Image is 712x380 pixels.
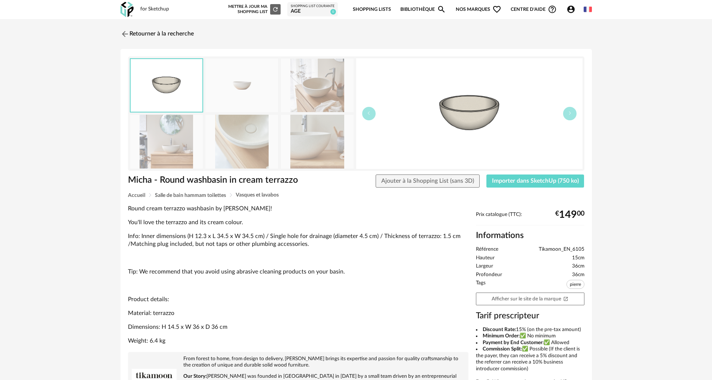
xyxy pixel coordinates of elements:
[476,272,502,278] span: Profondeur
[132,356,465,368] p: From forest to home, from design to delivery, [PERSON_NAME] brings its expertise and passion for ...
[511,5,557,14] span: Centre d'aideHelp Circle Outline icon
[140,6,169,13] div: for Sketchup
[128,296,468,303] p: Product details:
[128,193,145,198] span: Accueil
[572,272,584,278] span: 36cm
[476,327,584,333] li: 15% (on the pre-tax amount)
[128,323,468,331] p: Dimensions: H 14.5 x W 36 x D 36 cm
[572,255,584,262] span: 15cm
[155,193,226,198] span: Salle de bain hammam toilettes
[476,246,498,253] span: Référence
[476,211,584,225] div: Prix catalogue (TTC):
[128,337,468,345] p: Weight: 6.4 kg
[120,30,129,38] img: svg+xml;base64,PHN2ZyB3aWR0aD0iMjQiIGhlaWdodD0iMjQiIHZpZXdCb3g9IjAgMCAyNCAyNCIgZmlsbD0ibm9uZSIgeG...
[476,263,493,270] span: Largeur
[476,280,486,291] span: Tags
[563,296,568,301] span: Open In New icon
[330,9,336,15] span: 0
[128,205,468,213] p: Round cream terrazzo washbasin by [PERSON_NAME]!
[291,4,334,9] div: Shopping List courante
[492,5,501,14] span: Heart Outline icon
[476,255,495,262] span: Hauteur
[476,311,584,321] h3: Tarif prescripteur
[456,1,501,18] span: Nos marques
[205,115,278,168] img: vasque-ronde-en-terrazzo-cream-micha-6105-htm
[272,7,279,11] span: Refresh icon
[483,327,516,332] b: Discount Rate:
[483,346,522,352] b: Commission Split:
[356,58,583,169] img: thumbnail.png
[128,268,468,276] p: Tip: We recommend that you avoid using abrasive cleaning products on your basin.
[476,346,584,372] li: ✅ Possible (If the client is the payer, they can receive a 5% discount and the referrer can recei...
[183,374,207,379] b: Our Story:
[483,340,544,345] b: Payment by End Customer:
[476,293,584,306] a: Afficher sur le site de la marqueOpen In New icon
[483,333,520,339] b: Minimum Order:
[130,115,203,168] img: vasque-ronde-en-terrazzo-cream-micha-6105-htm
[381,178,474,184] span: Ajouter à la Shopping List (sans 3D)
[128,309,468,317] p: Material: terrazzo
[400,1,446,18] a: BibliothèqueMagnify icon
[128,232,468,248] p: Info: Inner dimensions (H 12.3 x L 34.5 x W 34.5 cm) / Single hole for drainage (diameter 4.5 cm)...
[128,174,314,186] h1: Micha - Round washbasin in cream terrazzo
[486,174,584,188] button: Importer dans SketchUp (750 ko)
[476,333,584,340] li: ✅ No minimum
[566,5,579,14] span: Account Circle icon
[476,230,584,241] h2: Informations
[120,2,134,17] img: OXP
[572,263,584,270] span: 36cm
[120,26,194,42] a: Retourner à la recherche
[437,5,446,14] span: Magnify icon
[492,178,579,184] span: Importer dans SketchUp (750 ko)
[566,5,575,14] span: Account Circle icon
[236,192,279,198] span: Vasques et lavabos
[128,219,468,226] p: You'll love the terrazzo and its cream colour.
[291,8,334,15] div: age
[281,115,354,168] img: vasque-ronde-en-terrazzo-cream-micha-6105-htm
[584,5,592,13] img: fr
[548,5,557,14] span: Help Circle Outline icon
[476,340,584,346] li: ✅ Allowed
[281,59,354,112] img: vasque-ronde-en-terrazzo-cream-micha-6105-htm
[205,59,278,112] img: vasque-ronde-en-terrazzo-cream-micha
[376,174,480,188] button: Ajouter à la Shopping List (sans 3D)
[566,280,584,289] span: pierre
[555,212,584,218] div: € 00
[128,192,584,198] div: Breadcrumb
[131,59,202,112] img: thumbnail.png
[539,246,584,253] span: Tikamoon_EN_6105
[353,1,391,18] a: Shopping Lists
[559,212,577,218] span: 149
[291,4,334,15] a: Shopping List courante age 0
[227,4,281,15] div: Mettre à jour ma Shopping List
